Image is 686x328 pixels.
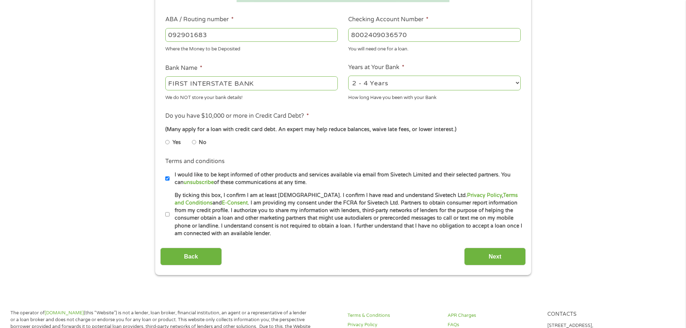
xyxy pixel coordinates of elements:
a: Privacy Policy [467,192,502,198]
label: I would like to be kept informed of other products and services available via email from Sivetech... [170,171,523,187]
a: Terms & Conditions [348,312,439,319]
input: Next [464,248,526,265]
a: Terms and Conditions [175,192,518,206]
div: Where the Money to be Deposited [165,43,338,53]
label: ABA / Routing number [165,16,234,23]
input: Back [160,248,222,265]
label: Years at Your Bank [348,64,404,71]
div: We do NOT store your bank details! [165,91,338,101]
label: Checking Account Number [348,16,429,23]
div: How long Have you been with your Bank [348,91,521,101]
input: 263177916 [165,28,338,42]
a: [DOMAIN_NAME] [45,310,84,316]
a: E-Consent [222,200,248,206]
label: Bank Name [165,64,202,72]
div: You will need one for a loan. [348,43,521,53]
a: APR Charges [448,312,539,319]
label: Do you have $10,000 or more in Credit Card Debt? [165,112,309,120]
label: Yes [172,139,181,147]
div: (Many apply for a loan with credit card debt. An expert may help reduce balances, waive late fees... [165,126,520,134]
label: No [199,139,206,147]
label: By ticking this box, I confirm I am at least [DEMOGRAPHIC_DATA]. I confirm I have read and unders... [170,192,523,238]
label: Terms and conditions [165,158,225,165]
h4: Contacts [547,311,639,318]
input: 345634636 [348,28,521,42]
a: unsubscribe [184,179,214,185]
